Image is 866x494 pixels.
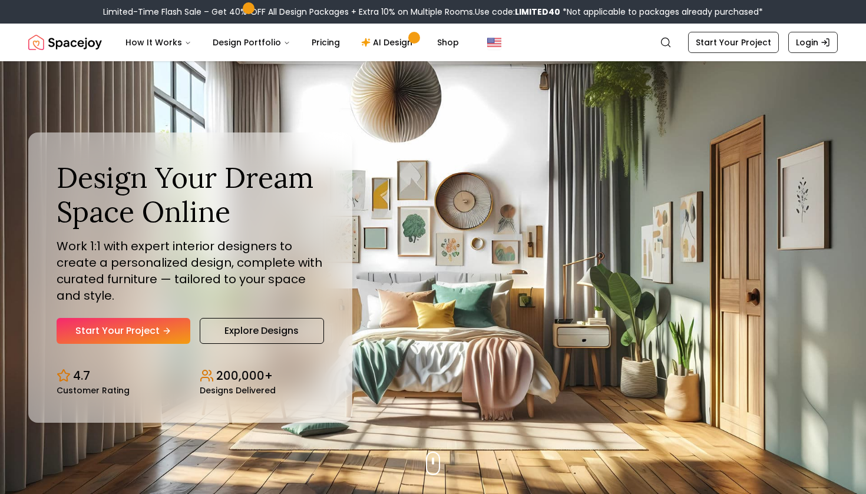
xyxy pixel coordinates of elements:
[788,32,838,53] a: Login
[57,318,190,344] a: Start Your Project
[116,31,468,54] nav: Main
[57,238,324,304] p: Work 1:1 with expert interior designers to create a personalized design, complete with curated fu...
[487,35,501,49] img: United States
[203,31,300,54] button: Design Portfolio
[428,31,468,54] a: Shop
[352,31,425,54] a: AI Design
[200,318,324,344] a: Explore Designs
[103,6,763,18] div: Limited-Time Flash Sale – Get 40% OFF All Design Packages + Extra 10% on Multiple Rooms.
[200,386,276,394] small: Designs Delivered
[116,31,201,54] button: How It Works
[515,6,560,18] b: LIMITED40
[73,367,90,384] p: 4.7
[57,386,130,394] small: Customer Rating
[28,31,102,54] a: Spacejoy
[57,358,324,394] div: Design stats
[28,31,102,54] img: Spacejoy Logo
[688,32,779,53] a: Start Your Project
[560,6,763,18] span: *Not applicable to packages already purchased*
[302,31,349,54] a: Pricing
[216,367,273,384] p: 200,000+
[28,24,838,61] nav: Global
[475,6,560,18] span: Use code:
[57,161,324,228] h1: Design Your Dream Space Online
